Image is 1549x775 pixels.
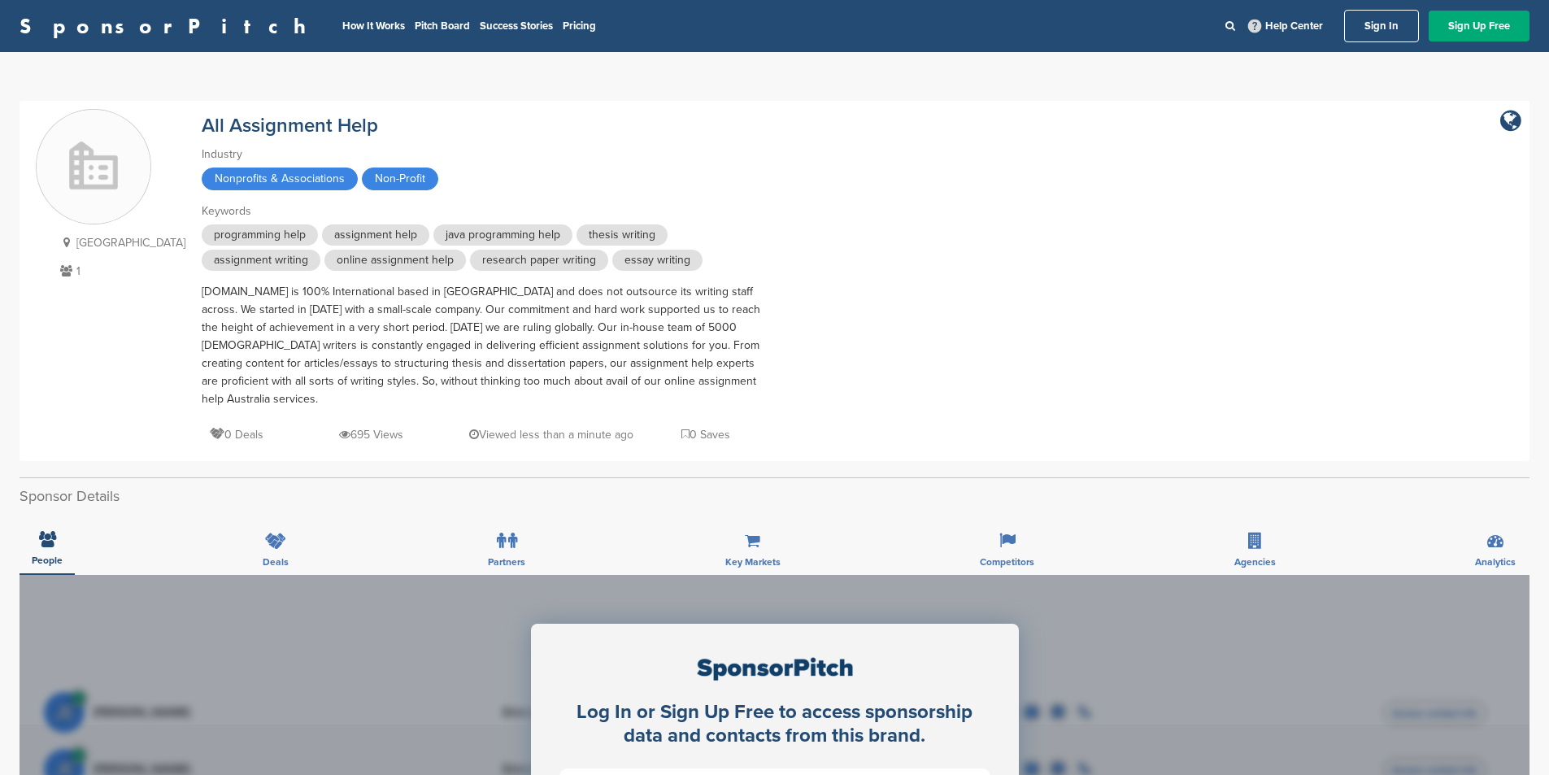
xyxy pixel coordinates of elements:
[202,224,318,246] span: programming help
[202,202,771,220] div: Keywords
[980,557,1034,567] span: Competitors
[563,20,596,33] a: Pricing
[342,20,405,33] a: How It Works
[1234,557,1276,567] span: Agencies
[339,425,403,445] p: 695 Views
[725,557,781,567] span: Key Markets
[1344,10,1419,42] a: Sign In
[469,425,633,445] p: Viewed less than a minute ago
[202,168,358,190] span: Nonprofits & Associations
[488,557,525,567] span: Partners
[470,250,608,271] span: research paper writing
[1429,11,1529,41] a: Sign Up Free
[263,557,289,567] span: Deals
[559,701,990,748] div: Log In or Sign Up Free to access sponsorship data and contacts from this brand.
[56,233,185,253] p: [GEOGRAPHIC_DATA]
[210,425,263,445] p: 0 Deals
[202,283,771,408] div: [DOMAIN_NAME] is 100% International based in [GEOGRAPHIC_DATA] and does not outsource its writing...
[20,485,1529,507] h2: Sponsor Details
[612,250,703,271] span: essay writing
[32,555,63,565] span: People
[577,224,668,246] span: thesis writing
[56,261,185,281] p: 1
[202,250,320,271] span: assignment writing
[480,20,553,33] a: Success Stories
[202,114,378,137] a: All Assignment Help
[37,111,150,224] img: Sponsorpitch & All Assignment Help
[1500,109,1521,133] a: company link
[1245,16,1326,36] a: Help Center
[20,15,316,37] a: SponsorPitch
[202,146,771,163] div: Industry
[362,168,438,190] span: Non-Profit
[433,224,572,246] span: java programming help
[1475,557,1516,567] span: Analytics
[322,224,429,246] span: assignment help
[324,250,466,271] span: online assignment help
[415,20,470,33] a: Pitch Board
[681,425,730,445] p: 0 Saves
